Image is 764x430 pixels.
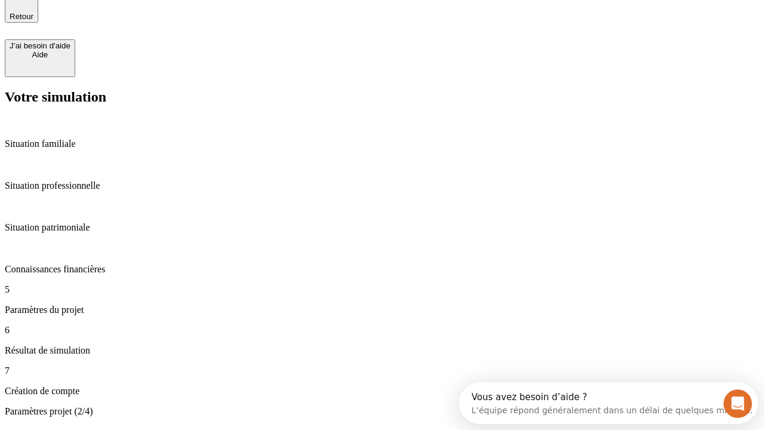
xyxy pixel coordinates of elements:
p: Résultat de simulation [5,345,759,356]
div: Aide [10,50,70,59]
span: Retour [10,12,33,21]
p: 7 [5,365,759,376]
p: Paramètres du projet [5,305,759,315]
p: Création de compte [5,386,759,397]
p: 6 [5,325,759,336]
p: 5 [5,284,759,295]
div: L’équipe répond généralement dans un délai de quelques minutes. [13,20,294,32]
p: Connaissances financières [5,264,759,275]
p: Situation familiale [5,139,759,149]
button: J’ai besoin d'aideAide [5,39,75,77]
iframe: Intercom live chat [723,389,752,418]
div: Ouvrir le Messenger Intercom [5,5,329,38]
p: Situation professionnelle [5,180,759,191]
p: Paramètres projet (2/4) [5,406,759,417]
div: Vous avez besoin d’aide ? [13,10,294,20]
iframe: Intercom live chat discovery launcher [459,382,758,424]
p: Situation patrimoniale [5,222,759,233]
h2: Votre simulation [5,89,759,105]
div: J’ai besoin d'aide [10,41,70,50]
